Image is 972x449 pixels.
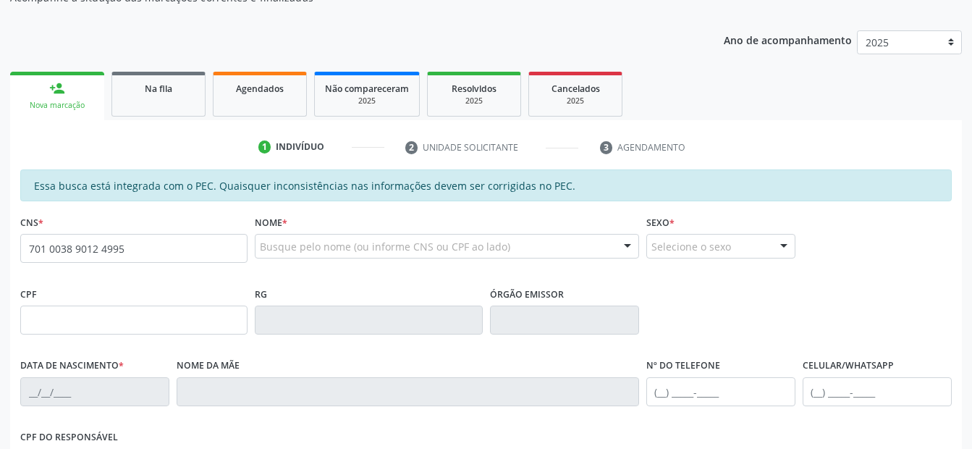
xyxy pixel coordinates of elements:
label: Data de nascimento [20,355,124,377]
label: Nº do Telefone [646,355,720,377]
label: CPF do responsável [20,427,118,449]
label: CPF [20,283,37,306]
div: 2025 [539,96,612,106]
p: Ano de acompanhamento [724,30,852,49]
input: (__) _____-_____ [646,377,795,406]
div: Essa busca está integrada com o PEC. Quaisquer inconsistências nas informações devem ser corrigid... [20,169,952,201]
label: CNS [20,211,43,234]
label: Nome da mãe [177,355,240,377]
div: Nova marcação [20,100,94,111]
label: Nome [255,211,287,234]
div: 2025 [438,96,510,106]
div: 2025 [325,96,409,106]
input: __/__/____ [20,377,169,406]
div: person_add [49,80,65,96]
input: (__) _____-_____ [803,377,952,406]
label: Órgão emissor [490,283,564,306]
span: Selecione o sexo [651,239,731,254]
span: Na fila [145,83,172,95]
span: Não compareceram [325,83,409,95]
label: Celular/WhatsApp [803,355,894,377]
span: Agendados [236,83,284,95]
span: Busque pelo nome (ou informe CNS ou CPF ao lado) [260,239,510,254]
label: RG [255,283,267,306]
span: Cancelados [551,83,600,95]
span: Resolvidos [452,83,496,95]
div: Indivíduo [276,140,324,154]
div: 1 [258,140,271,154]
label: Sexo [646,211,675,234]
